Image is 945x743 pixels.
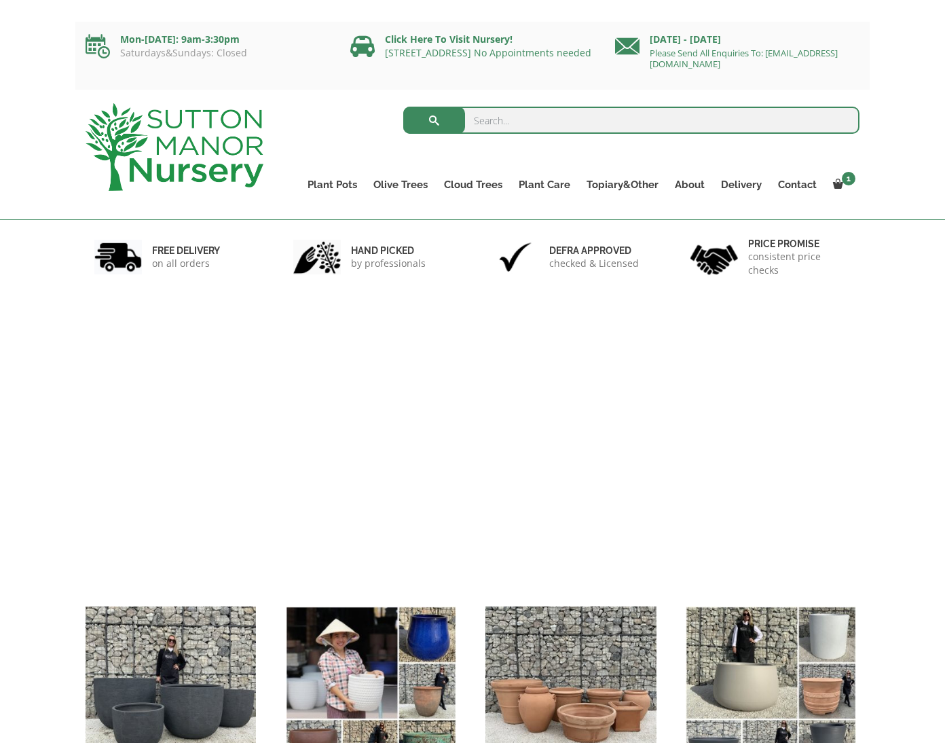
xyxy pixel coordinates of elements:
p: by professionals [351,257,426,270]
img: 3.jpg [492,240,539,274]
p: Saturdays&Sundays: Closed [86,48,330,58]
a: Click Here To Visit Nursery! [385,33,513,46]
p: consistent price checks [748,250,851,277]
a: Please Send All Enquiries To: [EMAIL_ADDRESS][DOMAIN_NAME] [650,47,838,70]
span: 1 [842,172,855,185]
p: on all orders [152,257,220,270]
a: Cloud Trees [436,175,511,194]
p: [DATE] - [DATE] [615,31,859,48]
a: Topiary&Other [578,175,667,194]
p: Mon-[DATE]: 9am-3:30pm [86,31,330,48]
img: 4.jpg [690,236,738,278]
a: Plant Care [511,175,578,194]
a: Olive Trees [365,175,436,194]
a: Delivery [713,175,770,194]
img: 1.jpg [94,240,142,274]
img: 2.jpg [293,240,341,274]
h6: Defra approved [549,244,639,257]
a: Plant Pots [299,175,365,194]
input: Search... [403,107,860,134]
h6: hand picked [351,244,426,257]
a: 1 [825,175,859,194]
h6: Price promise [748,238,851,250]
p: checked & Licensed [549,257,639,270]
h6: FREE DELIVERY [152,244,220,257]
img: logo [86,103,263,191]
a: About [667,175,713,194]
a: Contact [770,175,825,194]
a: [STREET_ADDRESS] No Appointments needed [385,46,591,59]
